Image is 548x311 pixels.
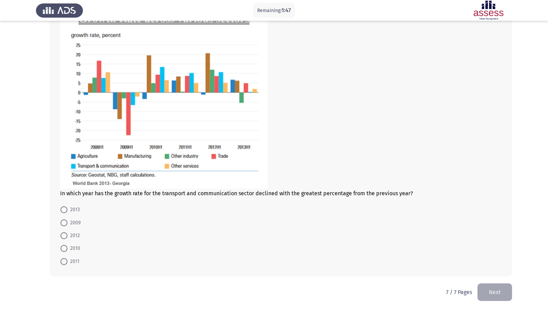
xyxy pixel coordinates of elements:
span: 2012 [67,232,80,240]
span: 2009 [67,219,81,227]
img: Assessment logo of Assessment En (Focus & 16PD) [465,1,512,20]
span: 2010 [67,244,80,253]
div: In which year has the growth rate for the transport and communication sector declined with the gr... [60,4,502,197]
button: load next page [477,283,512,301]
p: 7 / 7 Pages [446,289,472,295]
img: RU5fUk5DXzQucG5nMTY5MTMxMDYxOTU0Mg==.png [60,4,268,189]
p: Remaining: [257,6,291,15]
span: 2011 [67,257,80,266]
span: 1:47 [281,7,291,13]
img: Assess Talent Management logo [36,1,83,20]
span: 2013 [67,206,80,214]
